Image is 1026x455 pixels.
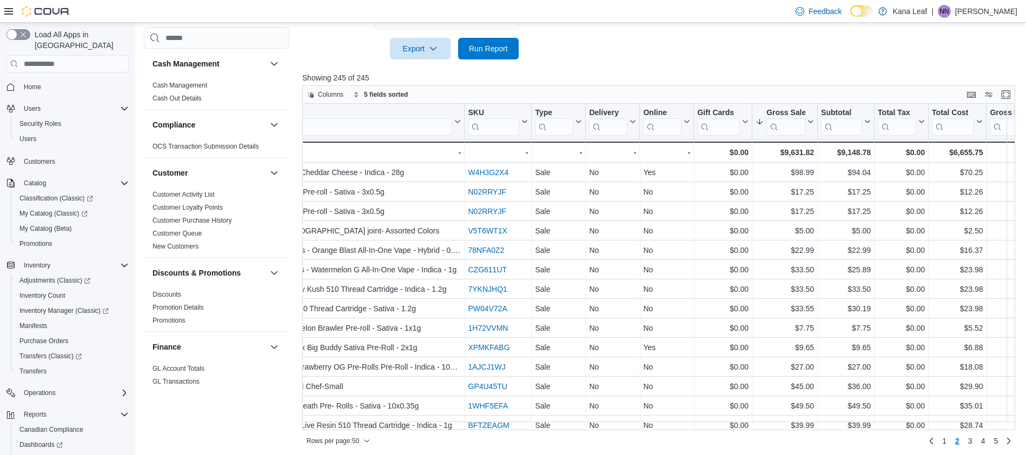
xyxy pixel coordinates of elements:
div: Delivery [589,108,627,118]
a: Home [19,81,45,93]
a: Inventory Count [15,289,70,302]
a: Classification (Classic) [15,192,97,205]
div: BOXHOT - Highlighters - Watermelon G All-In-One Vape - Indica - 1g [226,263,461,276]
div: $9,148.78 [821,146,871,159]
div: $30.19 [821,302,871,315]
p: | [931,5,934,18]
button: Customer [153,168,266,178]
span: Purchase Orders [15,334,129,347]
div: $25.89 [821,263,871,276]
span: NN [939,5,949,18]
div: $2.50 [932,224,983,237]
div: BoxHot - Peach OG 510 Thread Cartridge - Sativa - 1.2g [226,302,461,315]
input: Dark Mode [850,5,873,17]
span: Manifests [15,319,129,332]
a: Inventory Manager (Classic) [11,303,133,318]
div: $0.00 [697,146,749,159]
span: 2 [955,436,959,446]
span: 5 fields sorted [364,90,408,99]
div: Sale [535,263,582,276]
span: Inventory Count [15,289,129,302]
span: Inventory Manager (Classic) [19,306,109,315]
div: Type [535,108,573,136]
button: Purchase Orders [11,333,133,349]
a: Manifests [15,319,51,332]
a: PW04V72A [468,304,507,313]
button: 5 fields sorted [349,88,412,101]
a: GL Transactions [153,378,200,385]
a: Dashboards [11,437,133,452]
button: Canadian Compliance [11,422,133,437]
span: Inventory Manager (Classic) [15,304,129,317]
a: BFTZEAGM [468,421,509,430]
p: Kana Leaf [892,5,927,18]
div: No [589,302,636,315]
div: $16.37 [932,244,983,257]
div: $0.00 [697,205,749,218]
span: OCS Transaction Submission Details [153,142,259,151]
div: Sale [535,166,582,179]
div: $5.00 [756,224,814,237]
button: Type [535,108,582,136]
a: Transfers (Classic) [11,349,133,364]
div: $12.26 [932,185,983,198]
a: My Catalog (Classic) [11,206,133,221]
div: Bowl for 14 mm [DEMOGRAPHIC_DATA] joint- Assorted Colors [226,224,461,237]
a: Discounts [153,291,181,298]
a: CZG611UT [468,265,507,274]
span: Users [15,132,129,145]
span: 5 [994,436,998,446]
button: Manifests [11,318,133,333]
div: $33.50 [756,283,814,296]
button: Rows per page:50 [302,434,374,447]
span: Classification (Classic) [19,194,93,203]
button: Security Roles [11,116,133,131]
a: XPMKFABG [468,343,509,352]
div: Delivery [589,108,627,136]
button: Inventory [19,259,55,272]
button: Discounts & Promotions [268,266,281,279]
button: Compliance [268,118,281,131]
span: Inventory [24,261,50,270]
a: Inventory Manager (Classic) [15,304,113,317]
a: Promotions [15,237,57,250]
div: No [643,205,690,218]
h3: Finance [153,342,181,352]
div: Online [643,108,681,136]
div: $0.00 [878,224,925,237]
span: Security Roles [15,117,129,130]
span: Discounts [153,290,181,299]
span: Transfers (Classic) [15,350,129,363]
div: Sale [535,224,582,237]
div: Type [535,108,573,118]
button: Enter fullscreen [999,88,1012,101]
img: Cova [22,6,70,17]
button: Finance [268,340,281,353]
button: Transfers [11,364,133,379]
a: Security Roles [15,117,65,130]
span: Export [396,38,444,59]
button: Users [19,102,45,115]
div: $6,655.75 [932,146,983,159]
button: Reports [2,407,133,422]
div: $12.26 [932,205,983,218]
a: N02RRYJF [468,188,506,196]
a: Cash Management [153,82,207,89]
span: Load All Apps in [GEOGRAPHIC_DATA] [30,29,129,51]
span: Operations [24,389,56,397]
div: $17.25 [756,185,814,198]
a: GL Account Totals [153,365,204,372]
a: My Catalog (Classic) [15,207,92,220]
div: $33.55 [756,302,814,315]
div: SKU URL [468,108,519,136]
div: $33.50 [756,263,814,276]
a: Promotion Details [153,304,204,311]
a: Cash Out Details [153,95,202,102]
a: Customer Queue [153,230,202,237]
div: BOLD - Orange Crush Pre-roll - Sativa - 3x0.5g [226,205,461,218]
span: Classification (Classic) [15,192,129,205]
span: Purchase Orders [19,337,69,345]
button: Inventory [2,258,133,273]
a: Transfers [15,365,51,378]
div: No [589,224,636,237]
